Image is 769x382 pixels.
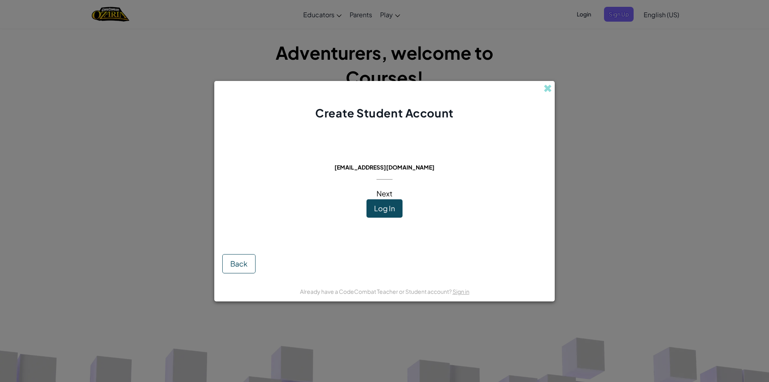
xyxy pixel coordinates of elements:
[366,199,403,218] button: Log In
[315,106,453,120] span: Create Student Account
[453,288,469,295] a: Sign in
[230,259,248,268] span: Back
[222,254,256,273] button: Back
[334,164,435,171] span: [EMAIL_ADDRESS][DOMAIN_NAME]
[374,204,395,213] span: Log In
[376,189,393,198] span: Next
[328,152,441,162] span: This email is already in use:
[300,288,453,295] span: Already have a CodeCombat Teacher or Student account?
